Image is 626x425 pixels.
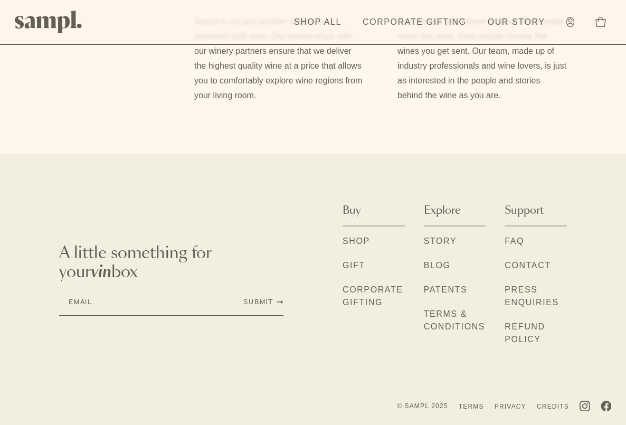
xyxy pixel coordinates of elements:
button: Buy [343,196,405,226]
a: Terms & Conditions [424,308,486,334]
button: Explore [424,196,486,226]
span: Support [505,203,544,218]
img: Sampl logo [15,11,82,33]
li: © Sampl 2025 [397,402,448,410]
a: Credits [537,402,569,411]
button: Submit Newsletter Signup [243,298,283,306]
a: Shop All [289,11,347,34]
p: Real people grow these grapes. Real people make this wine. Real people choose the wines you get s... [397,14,567,103]
button: Support [505,196,567,226]
a: Corporate Gifting [343,284,405,310]
span: Buy [343,203,361,218]
a: Story [424,235,457,249]
a: Refund Policy [505,320,567,347]
p: Sampl is not just another shipment of relabeled bulk wine. Our relationships with our winery part... [194,14,364,103]
em: vin [91,265,111,280]
a: Shop [343,235,370,249]
ul: policy links [397,400,569,412]
span: Explore [424,203,461,218]
div: Buy [343,226,405,327]
a: Our Story [482,11,551,34]
a: Patents [424,284,468,297]
a: Contact [505,259,551,273]
img: Facebook [601,401,611,411]
a: Corporate Gifting [357,11,472,34]
a: Gift [343,259,365,273]
a: Terms [459,402,484,411]
ul: social links [580,401,611,411]
p: A little something for your box [59,244,283,282]
div: Explore [424,226,486,351]
a: Blog [424,259,451,273]
a: Press Enquiries [505,284,567,310]
a: Privacy [495,402,526,411]
div: Support [505,226,567,364]
a: FAQ [505,235,524,249]
img: Instagram [580,401,590,411]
